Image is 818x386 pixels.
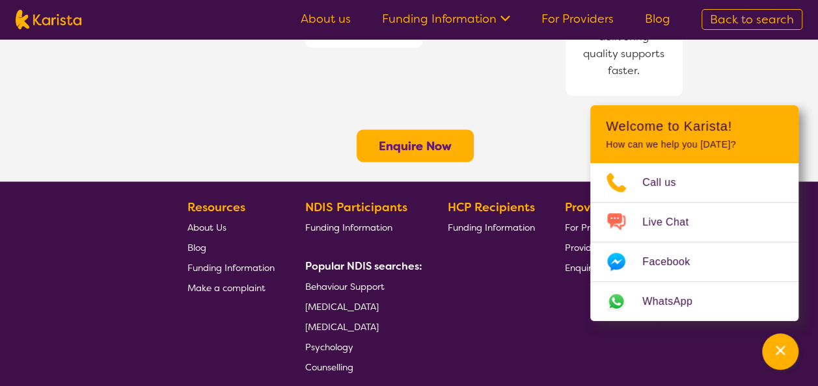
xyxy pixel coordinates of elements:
a: [MEDICAL_DATA] [305,316,417,336]
a: Blog [645,11,670,27]
span: [MEDICAL_DATA] [305,320,379,332]
span: Facebook [642,252,705,272]
p: How can we help you [DATE]? [606,139,783,150]
span: Call us [642,173,692,192]
b: HCP Recipients [447,199,534,214]
a: Make a complaint [187,277,275,297]
a: Funding Information [447,216,534,237]
span: Counselling [305,361,353,372]
b: Resources [187,199,245,214]
a: Behaviour Support [305,276,417,296]
img: Karista logo [16,10,81,29]
a: Funding Information [187,257,275,277]
span: Behaviour Support [305,280,385,292]
a: Blog [187,237,275,257]
a: Psychology [305,336,417,356]
span: Funding Information [187,261,275,273]
button: Channel Menu [762,333,798,370]
a: Counselling [305,356,417,376]
a: For Providers [541,11,614,27]
b: NDIS Participants [305,199,407,214]
span: Make a complaint [187,281,266,293]
a: For Providers [565,216,625,237]
span: Back to search [710,12,794,27]
b: Popular NDIS searches: [305,259,422,272]
a: Enquire Now [379,138,452,153]
a: Funding Information [382,11,510,27]
span: Enquire [565,261,597,273]
span: Provider Login [565,241,625,253]
span: [MEDICAL_DATA] [305,300,379,312]
h2: Welcome to Karista! [606,118,783,134]
b: Providers [565,199,618,214]
a: Web link opens in a new tab. [590,282,798,321]
div: Channel Menu [590,105,798,321]
span: Psychology [305,341,353,352]
ul: Choose channel [590,163,798,321]
span: For Providers [565,221,620,233]
a: About us [301,11,351,27]
button: Enquire Now [357,129,474,162]
a: Back to search [702,9,802,30]
span: About Us [187,221,226,233]
span: WhatsApp [642,292,708,311]
a: Enquire [565,257,625,277]
a: Provider Login [565,237,625,257]
span: Blog [187,241,206,253]
span: Funding Information [447,221,534,233]
span: Live Chat [642,212,704,232]
a: About Us [187,216,275,237]
a: [MEDICAL_DATA] [305,296,417,316]
a: Funding Information [305,216,417,237]
span: Funding Information [305,221,392,233]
